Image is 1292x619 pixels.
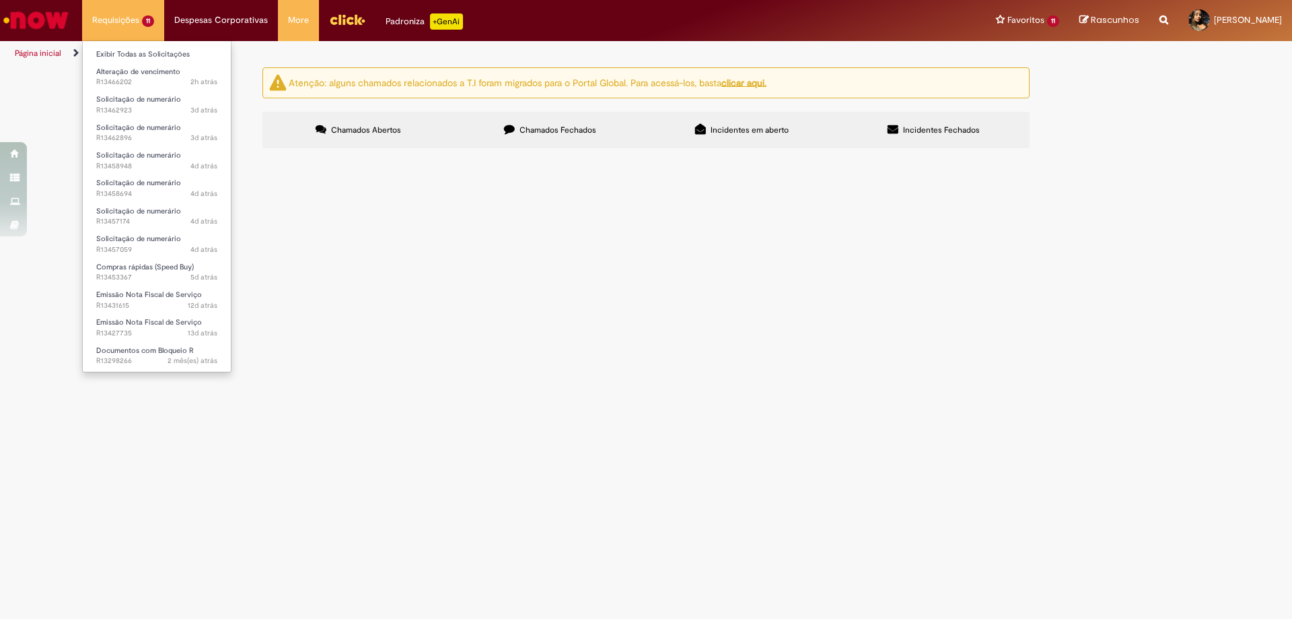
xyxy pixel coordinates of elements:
[1,7,71,34] img: ServiceNow
[331,125,401,135] span: Chamados Abertos
[190,77,217,87] span: 2h atrás
[903,125,980,135] span: Incidentes Fechados
[174,13,268,27] span: Despesas Corporativas
[83,344,231,368] a: Aberto R13298266 : Documentos com Bloqueio R
[96,206,181,216] span: Solicitação de numerário
[96,178,181,188] span: Solicitação de numerário
[190,245,217,255] time: 28/08/2025 11:16:22
[96,189,217,199] span: R13458694
[96,346,194,356] span: Documentos com Bloqueio R
[190,133,217,143] time: 29/08/2025 15:07:12
[142,15,154,27] span: 11
[96,317,202,327] span: Emissão Nota Fiscal de Serviço
[190,105,217,115] span: 3d atrás
[96,123,181,133] span: Solicitação de numerário
[83,176,231,201] a: Aberto R13458694 : Solicitação de numerário
[96,234,181,244] span: Solicitação de numerário
[96,262,194,272] span: Compras rápidas (Speed Buy)
[96,67,180,77] span: Alteração de vencimento
[1007,13,1044,27] span: Favoritos
[329,9,365,30] img: click_logo_yellow_360x200.png
[289,76,766,88] ng-bind-html: Atenção: alguns chamados relacionados a T.I foram migrados para o Portal Global. Para acessá-los,...
[1047,15,1059,27] span: 11
[96,328,217,339] span: R13427735
[190,161,217,171] time: 28/08/2025 16:02:52
[288,13,309,27] span: More
[1091,13,1139,26] span: Rascunhos
[190,216,217,226] span: 4d atrás
[96,216,217,227] span: R13457174
[190,161,217,171] span: 4d atrás
[190,189,217,199] span: 4d atrás
[83,121,231,145] a: Aberto R13462896 : Solicitação de numerário
[188,328,217,338] span: 13d atrás
[96,161,217,172] span: R13458948
[711,125,789,135] span: Incidentes em aberto
[1079,14,1139,27] a: Rascunhos
[190,105,217,115] time: 29/08/2025 15:12:27
[190,272,217,282] span: 5d atrás
[96,272,217,283] span: R13453367
[83,204,231,229] a: Aberto R13457174 : Solicitação de numerário
[190,189,217,199] time: 28/08/2025 15:29:08
[83,148,231,173] a: Aberto R13458948 : Solicitação de numerário
[96,245,217,255] span: R13457059
[721,76,766,88] a: clicar aqui.
[83,315,231,340] a: Aberto R13427735 : Emissão Nota Fiscal de Serviço
[188,328,217,338] time: 19/08/2025 10:43:39
[190,245,217,255] span: 4d atrás
[96,150,181,160] span: Solicitação de numerário
[83,92,231,117] a: Aberto R13462923 : Solicitação de numerário
[190,133,217,143] span: 3d atrás
[83,260,231,285] a: Aberto R13453367 : Compras rápidas (Speed Buy)
[430,13,463,30] p: +GenAi
[96,77,217,88] span: R13466202
[168,356,217,366] time: 16/07/2025 11:09:28
[190,77,217,87] time: 01/09/2025 08:12:49
[96,290,202,300] span: Emissão Nota Fiscal de Serviço
[386,13,463,30] div: Padroniza
[190,272,217,282] time: 27/08/2025 15:57:30
[96,105,217,116] span: R13462923
[96,133,217,143] span: R13462896
[96,300,217,311] span: R13431615
[83,232,231,257] a: Aberto R13457059 : Solicitação de numerário
[92,13,139,27] span: Requisições
[188,300,217,311] span: 12d atrás
[83,288,231,313] a: Aberto R13431615 : Emissão Nota Fiscal de Serviço
[168,356,217,366] span: 2 mês(es) atrás
[15,48,61,59] a: Página inicial
[96,94,181,104] span: Solicitação de numerário
[190,216,217,226] time: 28/08/2025 11:27:43
[83,65,231,90] a: Aberto R13466202 : Alteração de vencimento
[519,125,596,135] span: Chamados Fechados
[10,41,851,66] ul: Trilhas de página
[96,356,217,366] span: R13298266
[188,300,217,311] time: 20/08/2025 10:42:04
[1214,14,1282,26] span: [PERSON_NAME]
[83,47,231,62] a: Exibir Todas as Solicitações
[82,40,231,372] ul: Requisições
